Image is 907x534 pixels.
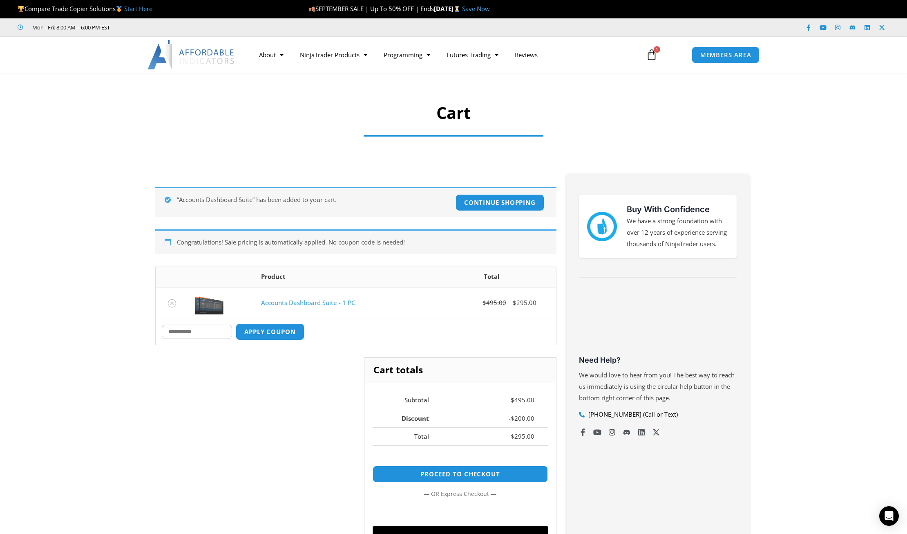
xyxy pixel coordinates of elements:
a: About [251,45,292,64]
th: Subtotal [373,391,443,409]
p: — or — [373,489,548,499]
a: Remove Accounts Dashboard Suite - 1 PC from cart [168,299,176,307]
h3: Buy With Confidence [627,203,729,215]
nav: Menu [251,45,637,64]
span: SEPTEMBER SALE | Up To 50% OFF | Ends [308,4,434,13]
span: $ [513,298,516,307]
span: Compare Trade Copier Solutions [18,4,152,13]
img: 🏆 [18,6,24,12]
img: 🥇 [116,6,122,12]
a: Continue shopping [456,194,544,211]
button: Apply coupon [236,323,304,340]
th: Total [373,427,443,446]
h1: Cart [183,101,724,124]
a: Proceed to checkout [373,466,548,482]
h2: Cart totals [364,358,556,383]
span: $ [511,396,514,404]
a: Accounts Dashboard Suite - 1 PC [261,298,355,307]
bdi: 495.00 [511,396,534,404]
iframe: Customer reviews powered by Trustpilot [121,23,244,31]
iframe: Secure express checkout frame [371,504,550,523]
span: 1 [654,46,660,53]
a: MEMBERS AREA [692,47,760,63]
span: $ [511,432,514,440]
img: LogoAI | Affordable Indicators – NinjaTrader [147,40,235,70]
a: Reviews [507,45,546,64]
bdi: 295.00 [513,298,536,307]
a: 1 [634,43,670,67]
span: We would love to hear from you! The best way to reach us immediately is using the circular help b... [579,371,735,402]
span: $ [483,298,486,307]
a: Futures Trading [438,45,507,64]
span: - [509,414,511,422]
div: Open Intercom Messenger [879,506,899,526]
span: MEMBERS AREA [700,52,751,58]
span: [PHONE_NUMBER] (Call or Text) [586,409,678,420]
div: “Accounts Dashboard Suite” has been added to your cart. [155,187,556,217]
h3: Need Help? [579,355,737,365]
iframe: Customer reviews powered by Trustpilot [579,292,737,353]
a: Start Here [124,4,152,13]
th: Discount [373,409,443,427]
th: Total [427,267,556,287]
bdi: 200.00 [511,414,534,422]
a: Save Now [462,4,490,13]
iframe: PayPal Message 1 [373,455,548,462]
img: mark thumbs good 43913 | Affordable Indicators – NinjaTrader [587,212,617,241]
span: $ [511,414,514,422]
strong: [DATE] [434,4,462,13]
th: Product [255,267,427,287]
div: Congratulations! Sale pricing is automatically applied. No coupon code is needed! [155,229,556,254]
p: We have a strong foundation with over 12 years of experience serving thousands of NinjaTrader users. [627,215,729,250]
img: 🍂 [309,6,315,12]
bdi: 295.00 [511,432,534,440]
a: NinjaTrader Products [292,45,375,64]
img: Screenshot 2024-08-26 155710eeeee | Affordable Indicators – NinjaTrader [195,292,223,314]
img: ⌛ [454,6,460,12]
a: Programming [375,45,438,64]
bdi: 495.00 [483,298,506,307]
span: Mon - Fri: 8:00 AM – 6:00 PM EST [30,22,110,32]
